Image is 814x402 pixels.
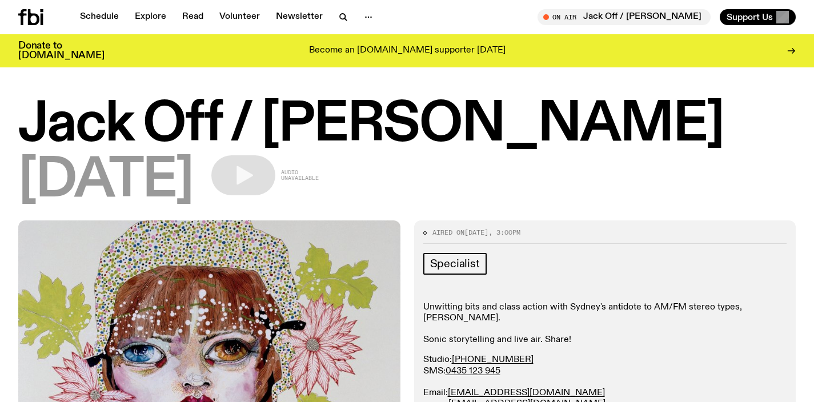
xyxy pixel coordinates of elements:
[452,355,534,364] a: [PHONE_NUMBER]
[446,367,500,376] a: 0435 123 945
[18,155,193,207] span: [DATE]
[73,9,126,25] a: Schedule
[18,99,796,151] h1: Jack Off / [PERSON_NAME]
[727,12,773,22] span: Support Us
[212,9,267,25] a: Volunteer
[128,9,173,25] a: Explore
[448,388,605,397] a: [EMAIL_ADDRESS][DOMAIN_NAME]
[423,253,487,275] a: Specialist
[281,170,319,181] span: Audio unavailable
[720,9,796,25] button: Support Us
[432,228,464,237] span: Aired on
[538,9,711,25] button: On AirJack Off / [PERSON_NAME]
[488,228,520,237] span: , 3:00pm
[269,9,330,25] a: Newsletter
[175,9,210,25] a: Read
[18,41,105,61] h3: Donate to [DOMAIN_NAME]
[430,258,480,270] span: Specialist
[309,46,506,56] p: Become an [DOMAIN_NAME] supporter [DATE]
[464,228,488,237] span: [DATE]
[423,302,787,346] p: Unwitting bits and class action with Sydney's antidote to AM/FM stereo types, [PERSON_NAME]. Soni...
